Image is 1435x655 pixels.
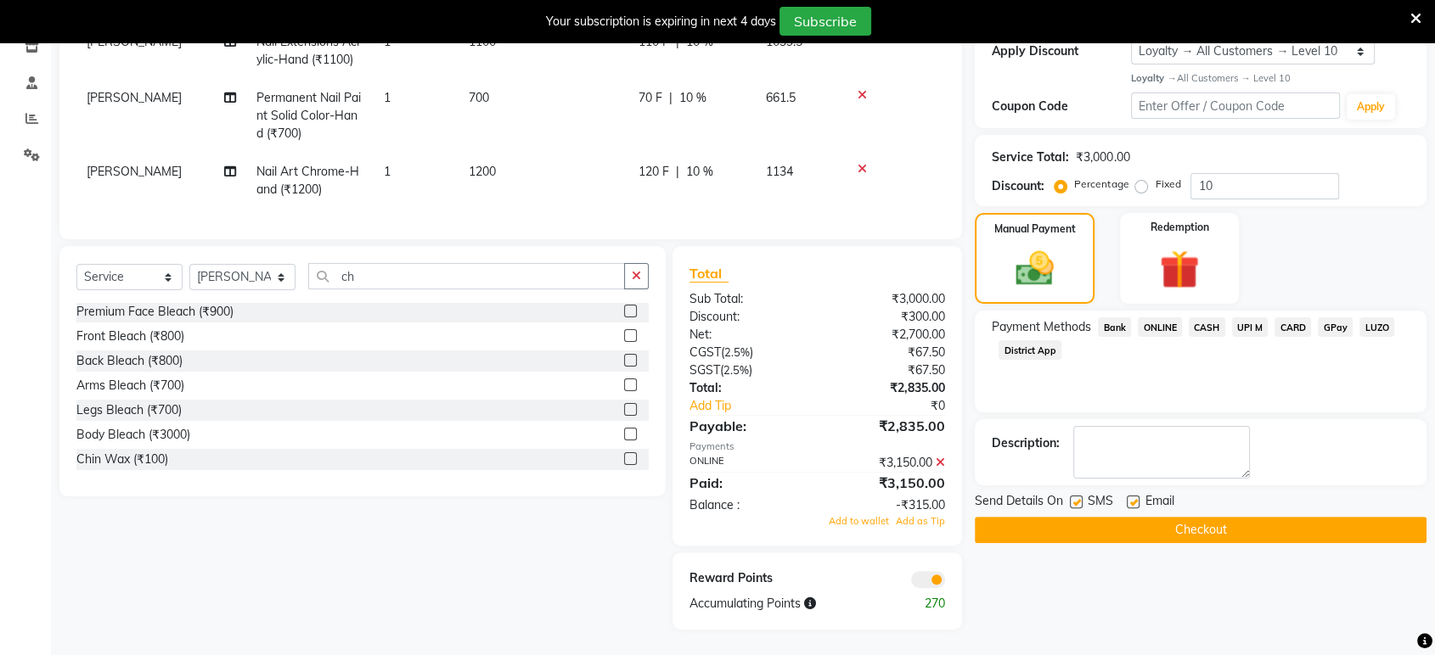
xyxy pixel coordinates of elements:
label: Fixed [1155,176,1180,192]
span: SGST [689,362,720,378]
span: 2.5% [723,363,749,377]
div: ₹3,150.00 [818,454,959,472]
button: Apply [1347,94,1395,120]
span: District App [999,340,1061,360]
span: GPay [1318,317,1353,337]
span: 120 F [639,163,669,181]
span: | [676,163,679,181]
div: ₹67.50 [818,361,959,379]
div: ₹67.50 [818,344,959,361]
div: Your subscription is expiring in next 4 days [546,13,776,31]
div: ₹300.00 [818,308,959,326]
span: 10 % [686,163,713,181]
div: ( ) [677,361,818,379]
div: All Customers → Level 10 [1131,71,1410,86]
div: Arms Bleach (₹700) [76,377,184,395]
label: Manual Payment [994,221,1076,237]
strong: Loyalty → [1131,72,1176,84]
div: 270 [887,595,958,613]
div: Net: [677,326,818,344]
div: ₹2,835.00 [818,416,959,436]
span: [PERSON_NAME] [87,90,182,105]
button: Checkout [975,517,1427,543]
span: ONLINE [1138,317,1182,337]
div: Payable: [677,416,818,436]
label: Percentage [1074,176,1128,192]
div: Back Bleach (₹800) [76,352,183,370]
div: ₹3,000.00 [1076,148,1129,166]
div: Reward Points [677,569,818,588]
div: Paid: [677,473,818,493]
div: ( ) [677,344,818,361]
span: Permanent Nail Paint Solid Color-Hand (₹700) [256,90,361,141]
span: 700 [469,90,489,105]
div: Accumulating Points [677,595,888,613]
div: Chin Wax (₹100) [76,451,168,468]
span: Payment Methods [992,318,1091,336]
span: Email [1145,492,1173,513]
img: _cash.svg [1004,247,1065,290]
div: Payments [689,439,945,454]
div: Premium Face Bleach (₹900) [76,303,234,321]
span: CARD [1275,317,1311,337]
div: Discount: [677,308,818,326]
div: Coupon Code [992,98,1131,115]
span: 661.5 [766,90,796,105]
span: 1200 [469,164,496,179]
div: ₹0 [841,397,958,415]
input: Search or Scan [308,263,625,289]
span: UPI M [1232,317,1269,337]
span: 2.5% [724,345,750,359]
span: 1 [384,90,391,105]
span: 10 % [679,89,706,107]
span: CASH [1189,317,1225,337]
span: CGST [689,344,721,360]
span: SMS [1088,492,1113,513]
div: Service Total: [992,148,1069,166]
label: Redemption [1150,220,1208,235]
span: Bank [1098,317,1131,337]
img: _gift.svg [1147,245,1211,294]
span: Add to wallet [829,515,889,527]
div: Body Bleach (₹3000) [76,426,190,444]
span: 1 [384,164,391,179]
span: 1134 [766,164,793,179]
span: | [669,89,672,107]
div: -₹315.00 [818,496,959,514]
div: Sub Total: [677,290,818,308]
span: Nail Art Chrome-Hand (₹1200) [256,164,359,197]
span: LUZO [1359,317,1394,337]
div: Total: [677,379,818,397]
input: Enter Offer / Coupon Code [1131,92,1340,119]
span: 70 F [639,89,662,107]
button: Subscribe [779,7,871,36]
div: ONLINE [677,454,818,472]
span: Send Details On [975,492,1063,513]
span: Add as Tip [896,515,945,527]
a: Add Tip [677,397,841,415]
div: Balance : [677,496,818,514]
div: Front Bleach (₹800) [76,327,184,345]
div: ₹3,150.00 [818,473,959,493]
div: Description: [992,434,1060,452]
div: ₹2,835.00 [818,379,959,397]
span: Total [689,265,729,283]
div: Discount: [992,177,1044,195]
div: Legs Bleach (₹700) [76,401,182,419]
div: Apply Discount [992,42,1131,60]
div: ₹3,000.00 [818,290,959,308]
div: ₹2,700.00 [818,326,959,344]
span: [PERSON_NAME] [87,164,182,179]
